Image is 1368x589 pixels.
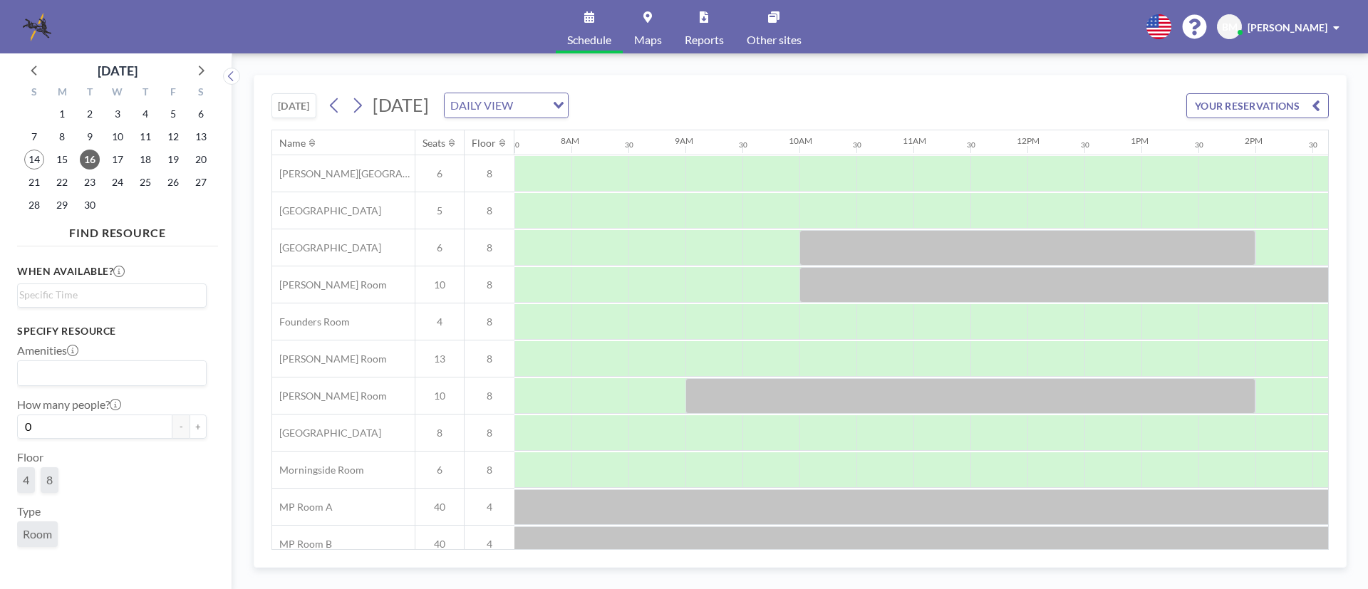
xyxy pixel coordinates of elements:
div: 1PM [1131,135,1149,146]
div: 12PM [1017,135,1040,146]
span: Sunday, September 14, 2025 [24,150,44,170]
span: Friday, September 12, 2025 [163,127,183,147]
span: Monday, September 29, 2025 [52,195,72,215]
span: DAILY VIEW [447,96,516,115]
span: 10 [415,390,464,402]
span: Sunday, September 7, 2025 [24,127,44,147]
div: [DATE] [98,61,138,80]
span: Monday, September 22, 2025 [52,172,72,192]
span: Thursday, September 11, 2025 [135,127,155,147]
div: 30 [739,140,747,150]
input: Search for option [19,364,198,382]
span: [PERSON_NAME] Room [272,278,387,291]
div: Name [279,137,306,150]
div: 10AM [789,135,812,146]
div: Search for option [18,284,206,306]
div: Floor [472,137,496,150]
span: 10 [415,278,464,291]
label: Type [17,504,41,518]
label: Floor [17,450,43,464]
span: Saturday, September 13, 2025 [191,127,211,147]
h3: Specify resource [17,325,207,338]
span: Sunday, September 21, 2025 [24,172,44,192]
span: 4 [465,538,514,551]
span: [GEOGRAPHIC_DATA] [272,204,381,217]
span: 6 [415,167,464,180]
span: Thursday, September 18, 2025 [135,150,155,170]
div: 30 [1195,140,1203,150]
span: 40 [415,501,464,514]
span: Wednesday, September 10, 2025 [108,127,128,147]
span: Wednesday, September 17, 2025 [108,150,128,170]
span: Saturday, September 20, 2025 [191,150,211,170]
span: 4 [415,316,464,328]
span: Thursday, September 25, 2025 [135,172,155,192]
span: 8 [465,353,514,365]
span: 13 [415,353,464,365]
span: 5 [415,204,464,217]
span: Monday, September 15, 2025 [52,150,72,170]
div: 30 [511,140,519,150]
span: Tuesday, September 16, 2025 [80,150,100,170]
div: Seats [423,137,445,150]
span: Friday, September 26, 2025 [163,172,183,192]
label: How many people? [17,397,121,412]
span: 8 [465,167,514,180]
span: [PERSON_NAME] Room [272,353,387,365]
button: + [190,415,207,439]
div: F [159,84,187,103]
span: 4 [23,473,29,487]
div: 30 [625,140,633,150]
div: 11AM [903,135,926,146]
button: - [172,415,190,439]
span: [DATE] [373,94,429,115]
span: Tuesday, September 2, 2025 [80,104,100,124]
span: 8 [46,473,53,487]
span: [PERSON_NAME][GEOGRAPHIC_DATA] [272,167,415,180]
span: 8 [465,316,514,328]
div: W [104,84,132,103]
div: M [48,84,76,103]
button: [DATE] [271,93,316,118]
span: Saturday, September 27, 2025 [191,172,211,192]
span: Saturday, September 6, 2025 [191,104,211,124]
span: Tuesday, September 9, 2025 [80,127,100,147]
div: S [187,84,214,103]
span: Tuesday, September 23, 2025 [80,172,100,192]
span: Wednesday, September 24, 2025 [108,172,128,192]
span: 8 [465,464,514,476]
span: 8 [465,204,514,217]
span: MP Room A [272,501,333,514]
span: Reports [685,34,724,46]
div: 8AM [561,135,579,146]
span: 8 [465,390,514,402]
span: Friday, September 19, 2025 [163,150,183,170]
span: 8 [415,427,464,439]
input: Search for option [517,96,544,115]
div: Search for option [18,361,206,385]
div: 30 [853,140,861,150]
img: organization-logo [23,13,51,41]
button: YOUR RESERVATIONS [1186,93,1329,118]
span: 4 [465,501,514,514]
label: Amenities [17,343,78,358]
label: Name [17,558,46,573]
span: [PERSON_NAME] [1248,21,1327,33]
div: 9AM [675,135,693,146]
h4: FIND RESOURCE [17,220,218,240]
span: [GEOGRAPHIC_DATA] [272,241,381,254]
input: Search for option [19,287,198,303]
div: 30 [1081,140,1089,150]
div: 2PM [1245,135,1263,146]
span: Room [23,527,52,541]
span: Monday, September 8, 2025 [52,127,72,147]
div: Search for option [445,93,568,118]
span: Schedule [567,34,611,46]
span: Friday, September 5, 2025 [163,104,183,124]
span: Maps [634,34,662,46]
span: 6 [415,464,464,476]
span: 8 [465,241,514,254]
span: Sunday, September 28, 2025 [24,195,44,215]
span: 8 [465,278,514,291]
span: Morningside Room [272,464,364,476]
